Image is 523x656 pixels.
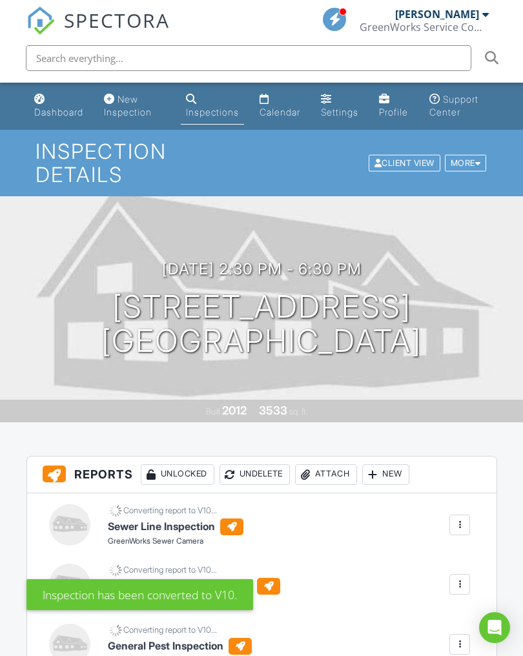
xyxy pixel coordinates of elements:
span: Converting report to V10... [123,506,217,516]
span: sq. ft. [289,407,307,416]
a: Settings [316,88,364,125]
div: Unlocked [141,464,214,485]
img: loading-93afd81d04378562ca97960a6d0abf470c8f8241ccf6a1b4da771bf876922d1b.gif [108,622,123,638]
a: Support Center [424,88,495,125]
a: Dashboard [29,88,88,125]
div: Attach [295,464,357,485]
div: Inspection has been converted to V10. [26,579,253,610]
img: The Best Home Inspection Software - Spectora [26,6,55,35]
div: 3533 [259,404,287,417]
img: loading-93afd81d04378562ca97960a6d0abf470c8f8241ccf6a1b4da771bf876922d1b.gif [108,562,123,578]
a: Profile [374,88,414,125]
h6: General Pest Inspection [108,638,252,655]
a: New Inspection [99,88,170,125]
div: Undelete [220,464,290,485]
div: 2012 [222,404,247,417]
span: Built [206,407,220,416]
div: Open Intercom Messenger [479,612,510,643]
div: New Inspection [104,94,152,118]
div: Calendar [260,107,300,118]
a: Calendar [254,88,305,125]
div: Profile [379,107,408,118]
a: Client View [367,158,444,167]
h3: [DATE] 2:30 pm - 6:30 pm [162,260,362,278]
h6: Sewer Line Inspection [108,518,243,535]
div: More [445,154,487,172]
div: Inspections [186,107,239,118]
div: New [362,464,409,485]
h1: [STREET_ADDRESS] [GEOGRAPHIC_DATA] [101,290,422,358]
div: GreenWorks Service Company [360,21,489,34]
h3: Reports [27,456,497,493]
span: SPECTORA [64,6,170,34]
div: Settings [321,107,358,118]
div: [PERSON_NAME] [395,8,479,21]
img: loading-93afd81d04378562ca97960a6d0abf470c8f8241ccf6a1b4da771bf876922d1b.gif [108,503,123,518]
div: Client View [369,154,440,172]
div: Support Center [429,94,478,118]
div: GreenWorks Sewer Camera [108,536,243,547]
span: Converting report to V10... [123,625,217,635]
span: Converting report to V10... [123,565,217,575]
a: Inspections [181,88,244,125]
div: Dashboard [34,107,83,118]
input: Search everything... [26,45,471,71]
h1: Inspection Details [36,140,487,185]
a: SPECTORA [26,17,170,45]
